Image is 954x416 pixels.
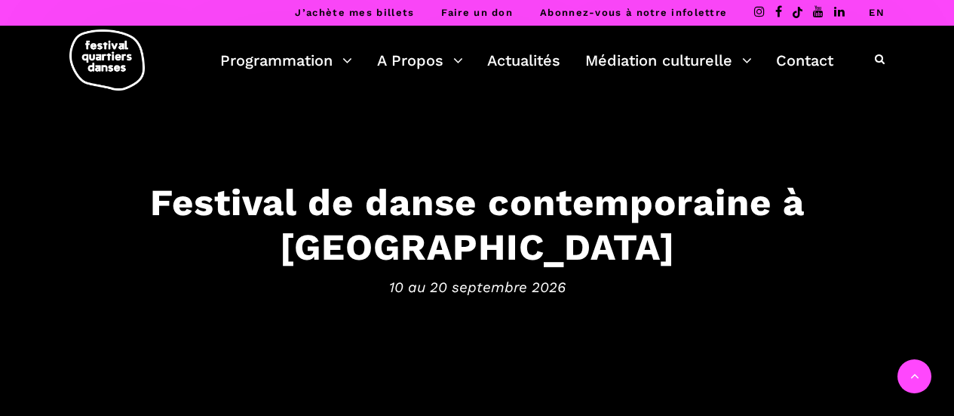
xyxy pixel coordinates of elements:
img: logo-fqd-med [69,29,145,91]
a: Faire un don [441,7,513,18]
a: Programmation [220,48,352,73]
a: Abonnez-vous à notre infolettre [540,7,727,18]
a: J’achète mes billets [295,7,414,18]
a: Contact [776,48,833,73]
a: Actualités [487,48,560,73]
a: A Propos [377,48,463,73]
a: Médiation culturelle [585,48,752,73]
a: EN [869,7,885,18]
h3: Festival de danse contemporaine à [GEOGRAPHIC_DATA] [15,180,939,269]
span: 10 au 20 septembre 2026 [15,276,939,299]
